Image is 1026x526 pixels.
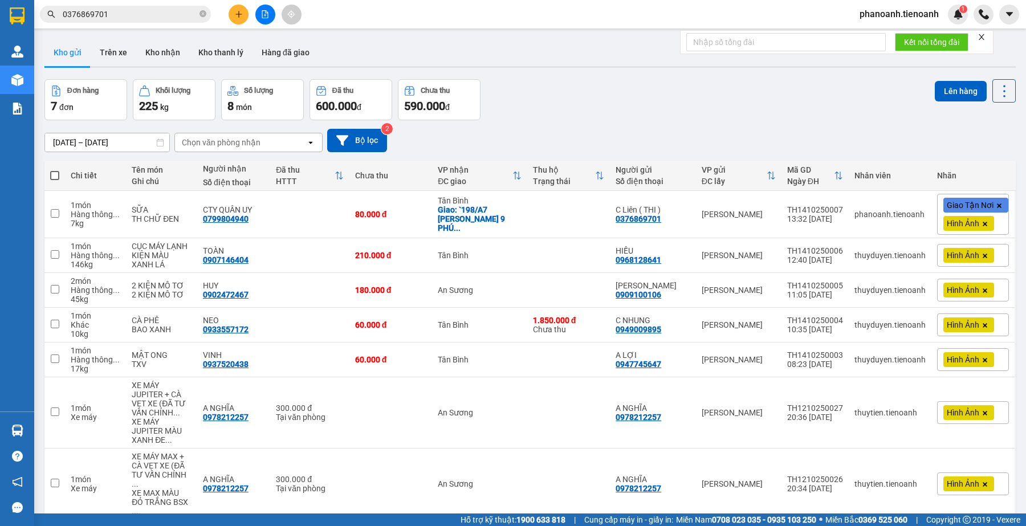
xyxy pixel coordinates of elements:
img: warehouse-icon [11,46,23,58]
span: copyright [963,516,971,524]
div: 0933557172 [203,325,249,334]
div: Xe máy [71,413,120,422]
div: Tại văn phòng [276,413,344,422]
img: icon-new-feature [953,9,963,19]
div: XE MÁY JUPITER + CÀ VẸT XE (ĐÃ TƯ VẤN CHÍNH SÁCH) [132,381,192,417]
div: thuyduyen.tienoanh [854,286,926,295]
div: HIẾU [616,246,690,255]
span: Hình Ảnh [947,320,979,330]
span: | [916,513,918,526]
div: Tên món [132,165,192,174]
span: caret-down [1004,9,1015,19]
div: Hàng thông thường [71,210,120,219]
div: [PERSON_NAME] [702,251,776,260]
div: Khối lượng [156,87,190,95]
span: phanoanh.tienoanh [850,7,948,21]
span: ... [173,408,180,417]
div: 1 món [71,242,120,251]
div: TH CHỮ ĐEN [132,214,192,223]
span: đ [445,103,450,112]
div: [PERSON_NAME] [702,408,776,417]
div: 0978212257 [203,484,249,493]
div: 12:40 [DATE] [787,255,843,264]
div: Ghi chú [132,177,192,186]
sup: 2 [381,123,393,134]
div: 1.850.000 đ [533,316,605,325]
div: ĐC lấy [702,177,767,186]
div: VP gửi [702,165,767,174]
div: BAO XANH [132,325,192,334]
div: 1 món [71,201,120,210]
div: CỤC MÁY LẠNH [132,242,192,251]
div: thuytien.tienoanh [854,408,926,417]
div: Tân Bình [438,196,521,205]
div: Chi tiết [71,171,120,180]
img: logo-vxr [10,7,25,25]
div: 0949009895 [616,325,661,334]
div: 1 món [71,475,120,484]
span: ⚪️ [819,517,823,522]
div: XE MÁY MAX + CÀ VẸT XE (ĐÃ TƯ VẤN CHÍNH SÁCH) [132,452,192,488]
div: NEO [203,316,264,325]
div: thuytien.tienoanh [854,479,926,488]
div: 10 kg [71,329,120,339]
div: 0968128641 [616,255,661,264]
div: Số lượng [244,87,273,95]
input: Nhập số tổng đài [686,33,886,51]
span: ... [132,507,139,516]
span: question-circle [12,451,23,462]
span: ... [113,210,120,219]
button: plus [229,5,249,25]
button: Chưa thu590.000đ [398,79,481,120]
div: Nhãn [937,171,1009,180]
input: Tìm tên, số ĐT hoặc mã đơn [63,8,197,21]
div: 20:36 [DATE] [787,413,843,422]
div: 2 KIỆN MÔ TƠ [132,281,192,290]
div: Hàng thông thường [71,251,120,260]
div: 300.000 đ [276,403,344,413]
div: Chọn văn phòng nhận [182,137,260,148]
th: Toggle SortBy [270,161,349,191]
span: Hỗ trợ kỹ thuật: [461,513,565,526]
div: Tân Bình [438,251,521,260]
div: Tân Bình [438,320,521,329]
button: Lên hàng [935,81,987,101]
div: 1 món [71,311,120,320]
div: HTTT [276,177,335,186]
span: đơn [59,103,74,112]
span: Hình Ảnh [947,407,979,418]
button: Khối lượng225kg [133,79,215,120]
button: Trên xe [91,39,136,66]
div: Đã thu [332,87,353,95]
img: solution-icon [11,103,23,115]
div: A NGHĨA [203,475,264,484]
div: TOÀN [203,246,264,255]
div: 11:05 [DATE] [787,290,843,299]
div: 08:23 [DATE] [787,360,843,369]
div: Chưa thu [355,171,427,180]
span: close [978,33,986,41]
div: TH1410250006 [787,246,843,255]
div: An Sương [438,479,521,488]
div: Nhân viên [854,171,926,180]
button: aim [282,5,302,25]
span: đ [357,103,361,112]
div: VINH [203,350,264,360]
div: thuyduyen.tienoanh [854,320,926,329]
div: 0937520438 [203,360,249,369]
div: [PERSON_NAME] [702,210,776,219]
div: SỮA [132,205,192,214]
span: Kết nối tổng đài [904,36,959,48]
span: ... [165,435,172,445]
img: warehouse-icon [11,74,23,86]
span: close-circle [199,10,206,17]
span: ... [113,355,120,364]
div: 0978212257 [616,413,661,422]
button: Đã thu600.000đ [310,79,392,120]
div: TH1410250004 [787,316,843,325]
button: Kho gửi [44,39,91,66]
div: An Sương [438,408,521,417]
div: Khác [71,320,120,329]
div: TH1210250026 [787,475,843,484]
button: file-add [255,5,275,25]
